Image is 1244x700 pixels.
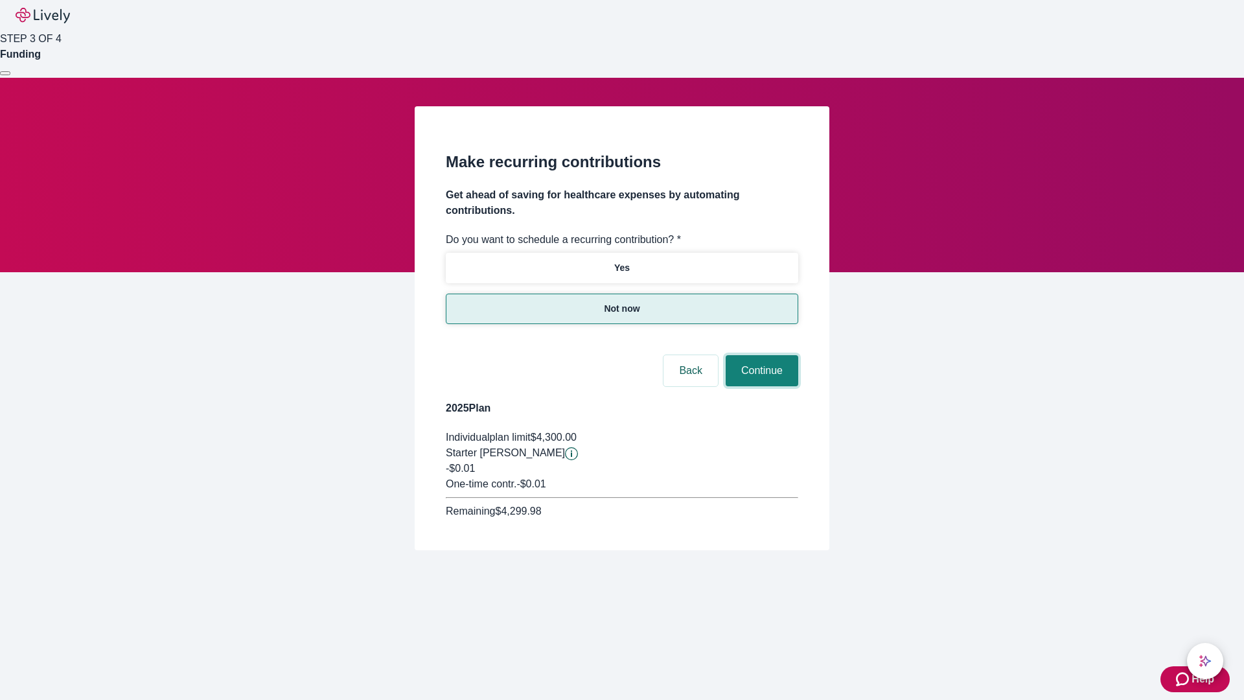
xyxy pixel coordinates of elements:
button: Back [663,355,718,386]
span: $4,299.98 [495,506,541,517]
img: Lively [16,8,70,23]
span: -$0.01 [446,463,475,474]
span: Help [1192,671,1214,687]
label: Do you want to schedule a recurring contribution? * [446,232,681,248]
button: Not now [446,294,798,324]
svg: Starter penny details [565,447,578,460]
p: Not now [604,302,639,316]
svg: Zendesk support icon [1176,671,1192,687]
button: Continue [726,355,798,386]
button: chat [1187,643,1223,679]
button: Yes [446,253,798,283]
span: - $0.01 [516,478,546,489]
span: Starter [PERSON_NAME] [446,447,565,458]
h4: 2025 Plan [446,401,798,416]
svg: Lively AI Assistant [1199,655,1212,668]
span: One-time contr. [446,478,516,489]
button: Lively will contribute $0.01 to establish your account [565,447,578,460]
button: Zendesk support iconHelp [1160,666,1230,692]
h4: Get ahead of saving for healthcare expenses by automating contributions. [446,187,798,218]
h2: Make recurring contributions [446,150,798,174]
span: Remaining [446,506,495,517]
span: $4,300.00 [531,432,577,443]
p: Yes [614,261,630,275]
span: Individual plan limit [446,432,531,443]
